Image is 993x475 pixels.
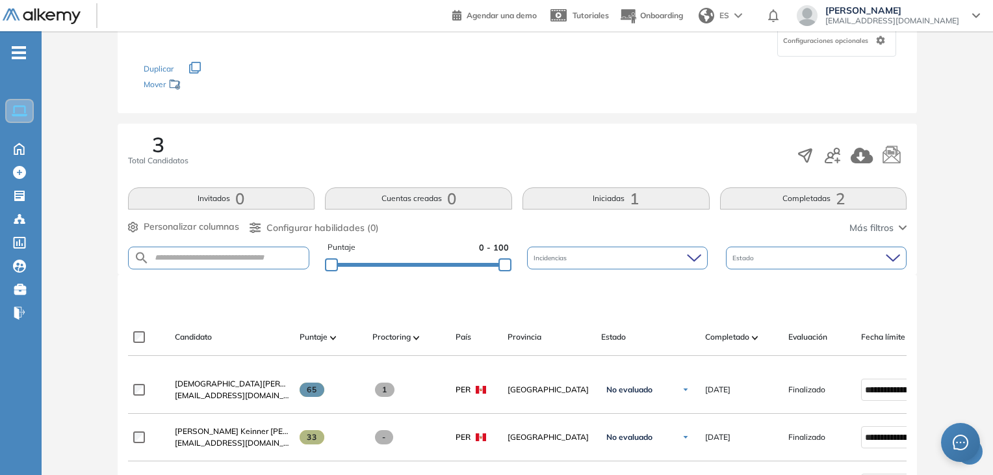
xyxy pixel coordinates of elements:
span: Puntaje [328,241,355,254]
img: Ícono de flecha [682,386,690,394]
a: [DEMOGRAPHIC_DATA][PERSON_NAME] Angeles [175,378,289,390]
img: Ícono de flecha [682,433,690,441]
span: Completado [705,331,749,343]
span: Total Candidatos [128,155,188,167]
button: Cuentas creadas0 [325,187,512,210]
span: País [456,331,471,343]
span: Tutoriales [573,10,609,20]
span: [PERSON_NAME] Keinner [PERSON_NAME] [175,426,334,436]
span: Proctoring [372,331,411,343]
span: PER [456,431,471,443]
span: Fecha límite [861,331,905,343]
img: SEARCH_ALT [134,250,149,266]
span: [EMAIL_ADDRESS][DOMAIN_NAME] [825,16,959,26]
img: [missing "en.ARROW_ALT" translation] [330,336,337,340]
img: world [699,8,714,23]
span: Más filtros [849,221,894,235]
span: Incidencias [534,253,569,263]
button: Iniciadas1 [522,187,710,210]
span: [EMAIL_ADDRESS][DOMAIN_NAME] [175,437,289,449]
span: [GEOGRAPHIC_DATA] [508,431,591,443]
span: [EMAIL_ADDRESS][DOMAIN_NAME] [175,390,289,401]
img: PER [476,433,486,441]
span: message [953,435,968,450]
img: Logo [3,8,81,25]
span: Finalizado [788,384,825,396]
div: Mover [144,74,274,98]
img: arrow [734,13,742,18]
span: [GEOGRAPHIC_DATA] [508,384,591,396]
span: [DEMOGRAPHIC_DATA][PERSON_NAME] Angeles [175,379,358,388]
button: Más filtros [849,221,907,235]
span: - [375,430,394,444]
span: Agendar una demo [467,10,537,20]
a: Agendar una demo [452,7,537,22]
span: Configuraciones opcionales [783,36,871,46]
img: [missing "en.ARROW_ALT" translation] [752,336,758,340]
button: Invitados0 [128,187,315,210]
span: 1 [375,383,395,397]
span: Configurar habilidades (0) [266,221,379,235]
span: 3 [152,134,164,155]
button: Configurar habilidades (0) [250,221,379,235]
span: Evaluación [788,331,827,343]
span: Estado [601,331,626,343]
span: 0 - 100 [479,241,509,254]
span: ES [719,10,729,21]
img: PER [476,386,486,394]
a: [PERSON_NAME] Keinner [PERSON_NAME] [175,426,289,437]
span: No evaluado [606,432,652,442]
span: PER [456,384,471,396]
span: Estado [732,253,756,263]
span: [PERSON_NAME] [825,5,959,16]
img: [missing "en.ARROW_ALT" translation] [413,336,420,340]
span: Provincia [508,331,541,343]
span: [DATE] [705,431,730,443]
span: Duplicar [144,64,174,74]
span: Finalizado [788,431,825,443]
span: Candidato [175,331,212,343]
span: 33 [300,430,325,444]
button: Personalizar columnas [128,220,239,234]
div: Configuraciones opcionales [777,24,896,57]
span: No evaluado [606,385,652,395]
span: Onboarding [640,10,683,20]
i: - [12,51,26,54]
button: Completadas2 [720,187,907,210]
span: 65 [300,383,325,397]
div: Estado [726,247,907,269]
span: Puntaje [300,331,328,343]
span: Personalizar columnas [144,220,239,234]
div: Incidencias [527,247,708,269]
button: Onboarding [619,2,683,30]
span: [DATE] [705,384,730,396]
